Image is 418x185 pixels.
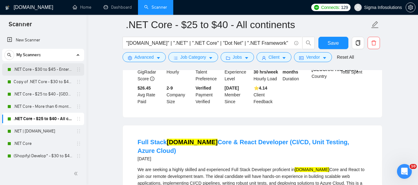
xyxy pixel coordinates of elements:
[397,164,412,179] iframe: Intercom live chat
[14,137,72,150] a: .NET Core
[74,170,80,177] span: double-left
[136,85,166,105] div: Avg Rate Paid
[76,141,81,146] span: holder
[104,5,132,10] a: dashboardDashboard
[76,153,81,158] span: holder
[5,3,10,13] img: logo
[4,50,14,60] button: search
[256,52,292,62] button: userClientcaret-down
[76,79,81,84] span: holder
[144,5,167,10] a: searchScanner
[337,54,354,61] a: Reset All
[410,164,417,169] span: 10
[14,88,72,100] a: .NET Core - $25 to $40 - [GEOGRAPHIC_DATA] and [GEOGRAPHIC_DATA]
[135,54,154,61] span: Advanced
[138,139,349,154] a: Full Stack[DOMAIN_NAME]Core & React Developer (CI/CD, Unit Testing, Azure Cloud)
[76,116,81,121] span: holder
[306,54,320,61] span: Vendor
[168,52,218,62] button: barsJob Categorycaret-down
[368,37,380,49] button: delete
[322,56,327,60] span: caret-down
[14,125,72,137] a: .NET | [DOMAIN_NAME]
[14,162,72,174] a: (Shopify) (Develop*) - $25 to $40 - [GEOGRAPHIC_DATA] and Ocenia
[180,54,206,61] span: Job Category
[310,62,339,82] div: Country
[352,40,364,46] span: copy
[314,5,319,10] img: upwork-logo.png
[76,67,81,72] span: holder
[406,5,416,10] a: setting
[252,85,282,105] div: Client Feedback
[368,40,380,46] span: delete
[166,86,173,90] b: 2-9
[226,56,230,60] span: folder
[138,155,367,162] div: [DATE]
[318,37,348,49] button: Save
[174,56,178,60] span: bars
[14,100,72,113] a: .NET Core - More than 6 months of work
[14,113,72,125] a: .NET Core - $25 to $40 - All continents
[281,62,310,82] div: Duration
[269,54,280,61] span: Client
[352,37,364,49] button: copy
[73,5,91,10] a: homeHome
[16,49,41,61] span: My Scanners
[156,56,161,60] span: caret-down
[294,41,298,45] span: info-circle
[150,77,154,81] span: info-circle
[294,52,332,62] button: idcardVendorcaret-down
[262,56,266,60] span: user
[406,2,416,12] button: setting
[136,62,166,82] div: GigRadar Score
[76,92,81,97] span: holder
[223,62,252,82] div: Experience Level
[302,37,315,49] button: search
[223,85,252,105] div: Member Since
[165,62,194,82] div: Hourly
[233,54,242,61] span: Jobs
[356,5,360,10] span: user
[371,21,379,29] span: edit
[303,40,314,46] span: search
[244,56,249,60] span: caret-down
[7,34,79,46] a: New Scanner
[341,4,348,11] span: 129
[126,39,291,47] input: Search Freelance Jobs...
[76,104,81,109] span: holder
[282,56,286,60] span: caret-down
[165,85,194,105] div: Company Size
[167,139,218,145] mark: [DOMAIN_NAME]
[76,129,81,134] span: holder
[339,62,368,82] div: Total Spent
[5,53,14,57] span: search
[221,52,254,62] button: folderJobscaret-down
[128,56,132,60] span: setting
[254,86,267,90] b: ⭐️ 4.14
[123,52,166,62] button: settingAdvancedcaret-down
[252,62,282,82] div: Hourly Load
[194,62,223,82] div: Talent Preference
[194,85,223,105] div: Payment Verified
[14,63,72,76] a: .NET Core - $30 to $45 - Enterprise client - ROW
[321,4,340,11] span: Connects:
[225,86,239,90] b: [DATE]
[328,39,339,47] span: Save
[299,56,304,60] span: idcard
[2,34,84,46] li: New Scanner
[209,56,213,60] span: caret-down
[196,86,211,90] b: Verified
[138,86,151,90] b: $26.45
[4,20,37,33] span: Scanner
[295,167,329,172] mark: [DOMAIN_NAME]
[14,150,72,162] a: (Shopify) Develop* - $30 to $45 Enterprise
[126,17,370,32] input: Scanner name...
[14,76,72,88] a: Copy of .NET Core - $30 to $45 - Enterprise client - ROW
